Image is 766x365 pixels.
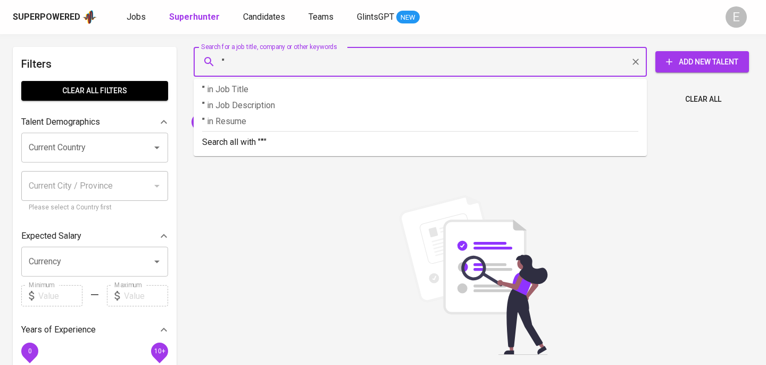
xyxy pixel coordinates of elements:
[127,12,146,22] span: Jobs
[149,140,164,155] button: Open
[243,11,287,24] a: Candidates
[664,55,740,69] span: Add New Talent
[127,11,148,24] a: Jobs
[38,285,82,306] input: Value
[21,55,168,72] h6: Filters
[21,225,168,247] div: Expected Salary
[169,12,220,22] b: Superhunter
[21,81,168,101] button: Clear All filters
[28,347,31,355] span: 0
[21,319,168,340] div: Years of Experience
[202,136,638,149] p: Search all with " "
[357,12,394,22] span: GlintsGPT
[149,254,164,269] button: Open
[207,100,275,110] span: in Job Description
[243,12,285,22] span: Candidates
[154,347,165,355] span: 10+
[30,84,160,98] span: Clear All filters
[726,6,747,28] div: E
[261,137,264,147] b: "
[202,99,638,112] p: "
[29,202,161,213] p: Please select a Country first
[124,285,168,306] input: Value
[207,84,248,94] span: in Job Title
[357,11,420,24] a: GlintsGPT NEW
[82,9,97,25] img: app logo
[202,115,638,128] p: "
[21,323,96,336] p: Years of Experience
[396,12,420,23] span: NEW
[13,9,97,25] a: Superpoweredapp logo
[21,116,100,128] p: Talent Demographics
[191,117,315,127] span: [EMAIL_ADDRESS][DOMAIN_NAME]
[207,116,246,126] span: in Resume
[681,90,726,109] button: Clear All
[191,113,326,131] div: [EMAIL_ADDRESS][DOMAIN_NAME]
[394,195,553,355] img: file_searching.svg
[169,11,222,24] a: Superhunter
[202,83,638,96] p: "
[628,54,643,69] button: Clear
[21,111,168,133] div: Talent Demographics
[309,12,334,22] span: Teams
[21,230,81,242] p: Expected Salary
[309,11,336,24] a: Teams
[655,51,749,72] button: Add New Talent
[13,11,80,23] div: Superpowered
[685,93,721,106] span: Clear All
